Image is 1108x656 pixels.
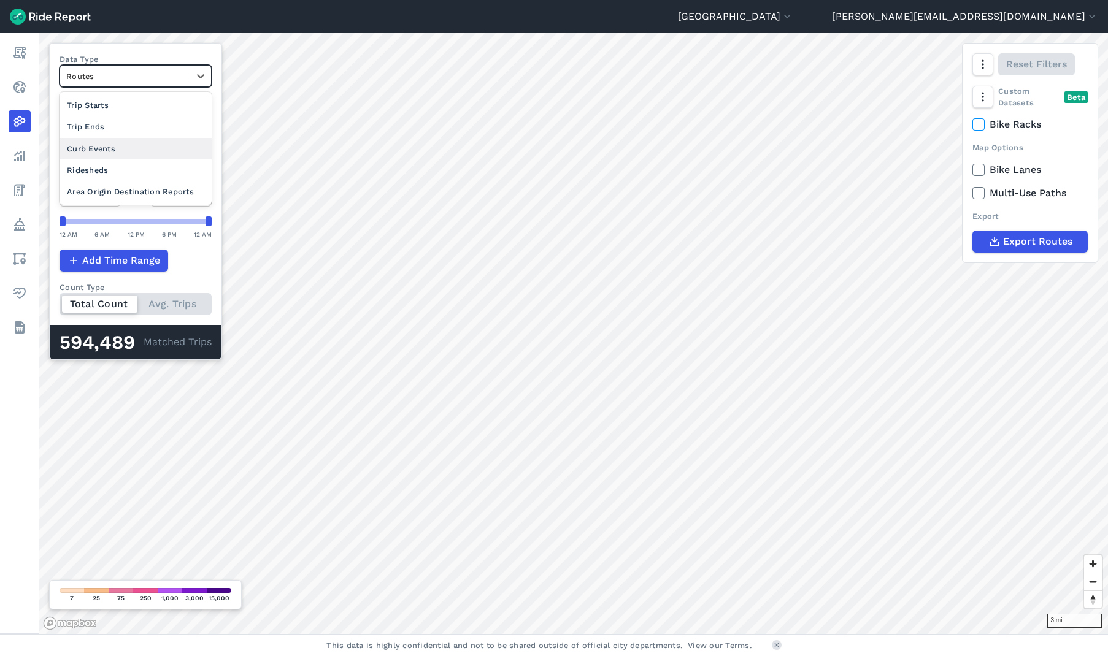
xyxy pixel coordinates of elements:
[1084,573,1102,590] button: Zoom out
[9,316,31,338] a: Datasets
[972,210,1088,222] div: Export
[60,138,212,159] div: Curb Events
[60,116,212,137] div: Trip Ends
[972,231,1088,253] button: Export Routes
[60,181,212,202] div: Area Origin Destination Reports
[972,142,1088,153] div: Map Options
[128,229,145,240] div: 12 PM
[972,186,1088,200] label: Multi-Use Paths
[1006,57,1067,72] span: Reset Filters
[94,229,110,240] div: 6 AM
[9,42,31,64] a: Report
[9,145,31,167] a: Analyze
[60,250,168,272] button: Add Time Range
[9,76,31,98] a: Realtime
[972,85,1088,109] div: Custom Datasets
[50,325,221,359] div: Matched Trips
[60,159,212,181] div: Ridesheds
[9,248,31,270] a: Areas
[60,335,144,351] div: 594,489
[1064,91,1088,103] div: Beta
[9,179,31,201] a: Fees
[688,639,752,651] a: View our Terms.
[60,53,212,65] label: Data Type
[1084,555,1102,573] button: Zoom in
[43,616,97,630] a: Mapbox logo
[832,9,1098,24] button: [PERSON_NAME][EMAIL_ADDRESS][DOMAIN_NAME]
[194,229,212,240] div: 12 AM
[10,9,91,25] img: Ride Report
[9,110,31,132] a: Heatmaps
[1047,614,1102,628] div: 3 mi
[1003,234,1072,249] span: Export Routes
[162,229,177,240] div: 6 PM
[9,282,31,304] a: Health
[9,213,31,235] a: Policy
[60,281,212,293] div: Count Type
[60,94,212,116] div: Trip Starts
[678,9,793,24] button: [GEOGRAPHIC_DATA]
[39,33,1108,634] canvas: Map
[60,229,77,240] div: 12 AM
[998,53,1075,75] button: Reset Filters
[1084,590,1102,608] button: Reset bearing to north
[82,253,160,268] span: Add Time Range
[972,117,1088,132] label: Bike Racks
[972,162,1088,177] label: Bike Lanes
